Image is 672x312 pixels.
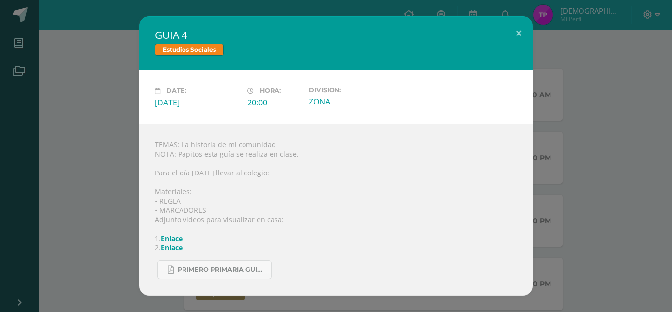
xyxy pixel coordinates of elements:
a: PRIMERO PRIMARIA GUIA SOCIALES.pdf [157,260,272,279]
div: ZONA [309,96,394,107]
a: Enlace [161,243,183,252]
span: PRIMERO PRIMARIA GUIA SOCIALES.pdf [178,266,266,274]
div: TEMAS: La historia de mi comunidad NOTA: Papitos esta guía se realiza en clase. Para el día [DATE... [139,124,533,296]
span: Hora: [260,87,281,95]
button: Close (Esc) [505,16,533,50]
h2: GUIA 4 [155,28,517,42]
span: Date: [166,87,186,95]
label: Division: [309,86,394,94]
span: Estudios Sociales [155,44,224,56]
div: 20:00 [247,97,301,108]
div: [DATE] [155,97,240,108]
a: Enlace [161,234,183,243]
